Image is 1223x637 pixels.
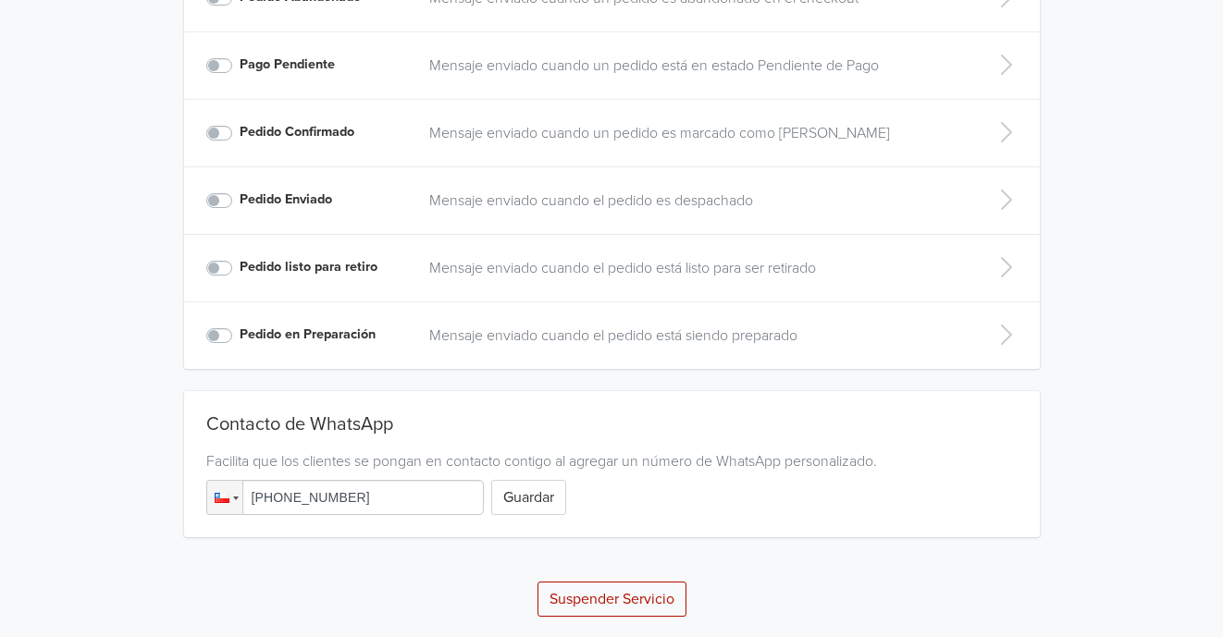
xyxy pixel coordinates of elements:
div: Facilita que los clientes se pongan en contacto contigo al agregar un número de WhatsApp personal... [206,450,1018,472]
a: Mensaje enviado cuando el pedido está siendo preparado [429,325,960,347]
button: Suspender Servicio [537,582,686,617]
label: Pago Pendiente [240,55,335,75]
div: Contacto de WhatsApp [206,413,1018,443]
div: Chile: + 56 [207,481,242,514]
button: Guardar [491,480,566,515]
label: Pedido en Preparación [240,325,376,345]
input: 1 (702) 123-4567 [206,480,484,515]
label: Pedido Confirmado [240,122,354,142]
a: Mensaje enviado cuando un pedido está en estado Pendiente de Pago [429,55,960,77]
a: Mensaje enviado cuando el pedido está listo para ser retirado [429,257,960,279]
a: Mensaje enviado cuando el pedido es despachado [429,190,960,212]
label: Pedido Enviado [240,190,332,210]
label: Pedido listo para retiro [240,257,377,277]
a: Mensaje enviado cuando un pedido es marcado como [PERSON_NAME] [429,122,960,144]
